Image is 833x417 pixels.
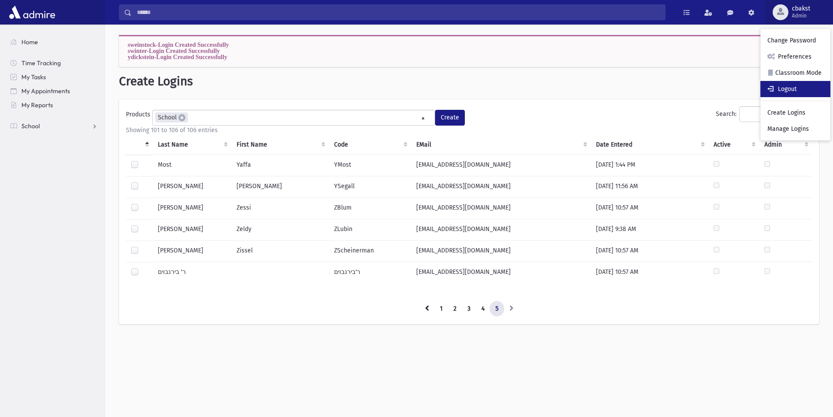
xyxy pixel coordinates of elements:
a: Classroom Mode [760,65,830,81]
a: Change Password [760,32,830,49]
div: Showing 101 to 106 of 106 entries [126,126,812,135]
td: ר'בירנבוים [329,262,411,284]
a: 4 [476,301,490,317]
a: 2 [448,301,462,317]
td: [DATE] 10:57 AM [591,262,708,284]
td: [EMAIL_ADDRESS][DOMAIN_NAME] [411,262,591,284]
li: School [155,112,188,123]
a: 3 [462,301,476,317]
td: ZBlum [329,198,411,219]
span: cbakst [792,5,810,12]
span: sweinstock-Login Created Successfully swinter-Login Created Successfully ydickstein-Login Created... [128,42,229,60]
input: Search: [739,106,812,122]
td: YSegall [329,176,411,198]
td: [DATE] 10:57 AM [591,198,708,219]
td: [PERSON_NAME] [153,241,231,262]
a: Preferences [760,49,830,65]
span: My Tasks [21,73,46,81]
th: EMail : activate to sort column ascending [411,135,591,155]
a: 5 [490,301,504,317]
a: Manage Logins [760,121,830,137]
span: Remove all items [421,113,425,123]
a: Time Tracking [3,56,105,70]
th: : activate to sort column descending [126,135,153,155]
td: [DATE] 11:56 AM [591,176,708,198]
td: [PERSON_NAME] [153,198,231,219]
button: Create [435,110,465,126]
td: Zessi [231,198,329,219]
span: School [21,122,40,130]
th: Code : activate to sort column ascending [329,135,411,155]
h1: Create Logins [119,74,819,89]
td: ר' בירנבוים [153,262,231,284]
td: [DATE] 10:57 AM [591,241,708,262]
a: Home [3,35,105,49]
span: My Reports [21,101,53,109]
td: Most [153,154,231,176]
td: YMost [329,154,411,176]
label: Search: [716,106,812,122]
span: Time Tracking [21,59,61,67]
input: Search [132,4,665,20]
td: [EMAIL_ADDRESS][DOMAIN_NAME] [411,198,591,219]
img: AdmirePro [7,4,57,21]
a: Create Logins [760,105,830,121]
td: [DATE] 1:44 PM [591,154,708,176]
td: ZScheinerman [329,241,411,262]
th: Active : activate to sort column ascending [708,135,759,155]
span: Admin [792,12,810,19]
th: First Name : activate to sort column ascending [231,135,329,155]
a: My Tasks [3,70,105,84]
th: Date Entered : activate to sort column ascending [591,135,708,155]
a: My Appointments [3,84,105,98]
td: [EMAIL_ADDRESS][DOMAIN_NAME] [411,154,591,176]
a: 1 [434,301,448,317]
span: × [178,114,185,121]
td: ZLubin [329,219,411,241]
td: Yaffa [231,154,329,176]
td: Zeldy [231,219,329,241]
td: [PERSON_NAME] [153,176,231,198]
td: [EMAIL_ADDRESS][DOMAIN_NAME] [411,219,591,241]
td: [PERSON_NAME] [231,176,329,198]
th: Admin : activate to sort column ascending [759,135,812,155]
a: My Reports [3,98,105,112]
td: [PERSON_NAME] [153,219,231,241]
a: Logout [760,81,830,97]
th: Last Name : activate to sort column ascending [153,135,231,155]
span: Home [21,38,38,46]
td: [DATE] 9:38 AM [591,219,708,241]
a: School [3,119,105,133]
label: Products [126,110,152,122]
td: Zissel [231,241,329,262]
td: [EMAIL_ADDRESS][DOMAIN_NAME] [411,176,591,198]
span: My Appointments [21,87,70,95]
td: [EMAIL_ADDRESS][DOMAIN_NAME] [411,241,591,262]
